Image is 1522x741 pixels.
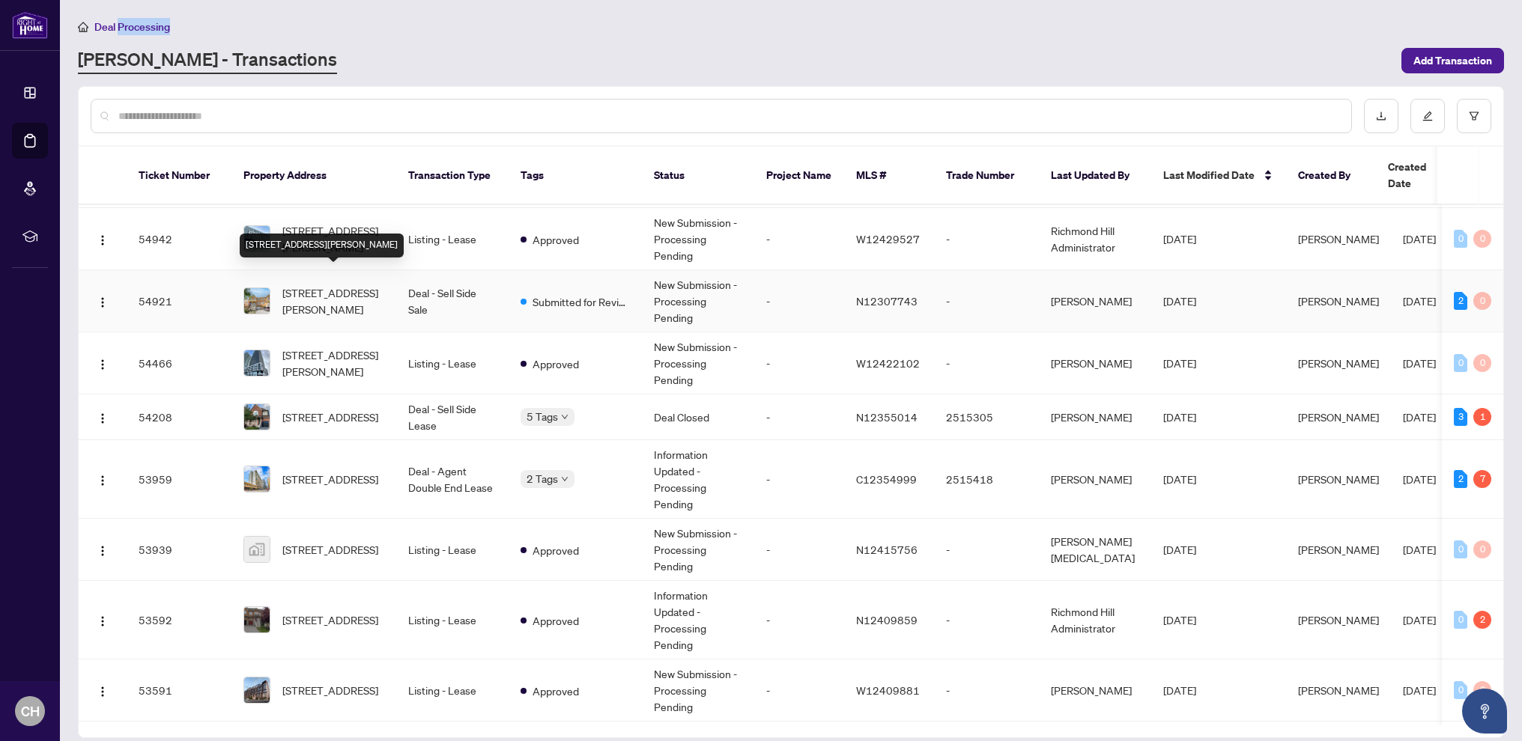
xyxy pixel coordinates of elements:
[533,356,579,372] span: Approved
[127,147,231,205] th: Ticket Number
[127,270,231,332] td: 54921
[1298,683,1379,697] span: [PERSON_NAME]
[1403,294,1436,308] span: [DATE]
[1454,354,1467,372] div: 0
[1403,356,1436,370] span: [DATE]
[1298,232,1379,246] span: [PERSON_NAME]
[1473,408,1491,426] div: 1
[1163,613,1196,626] span: [DATE]
[642,440,754,519] td: Information Updated - Processing Pending
[127,332,231,394] td: 54466
[1403,232,1436,246] span: [DATE]
[934,581,1039,659] td: -
[282,541,378,558] span: [STREET_ADDRESS]
[642,581,754,659] td: Information Updated - Processing Pending
[1454,408,1467,426] div: 3
[561,413,569,421] span: down
[1454,611,1467,629] div: 0
[1403,613,1436,626] span: [DATE]
[1298,472,1379,486] span: [PERSON_NAME]
[754,519,844,581] td: -
[91,537,115,561] button: Logo
[1462,689,1507,734] button: Open asap
[1454,230,1467,248] div: 0
[244,288,270,314] img: thumbnail-img
[91,351,115,375] button: Logo
[1298,356,1379,370] span: [PERSON_NAME]
[21,701,40,722] span: CH
[1039,147,1151,205] th: Last Updated By
[1403,683,1436,697] span: [DATE]
[282,682,378,698] span: [STREET_ADDRESS]
[244,677,270,703] img: thumbnail-img
[642,394,754,440] td: Deal Closed
[91,467,115,491] button: Logo
[642,519,754,581] td: New Submission - Processing Pending
[78,47,337,74] a: [PERSON_NAME] - Transactions
[1039,581,1151,659] td: Richmond Hill Administrator
[533,293,630,310] span: Submitted for Review
[97,615,109,627] img: Logo
[1473,681,1491,699] div: 0
[1163,294,1196,308] span: [DATE]
[244,226,270,251] img: thumbnail-img
[1422,111,1433,121] span: edit
[1388,159,1451,192] span: Created Date
[934,208,1039,270] td: -
[1454,470,1467,488] div: 2
[561,475,569,483] span: down
[642,147,754,205] th: Status
[856,410,918,424] span: N12355014
[1454,540,1467,558] div: 0
[1403,472,1436,486] span: [DATE]
[533,542,579,558] span: Approved
[91,678,115,702] button: Logo
[1286,147,1376,205] th: Created By
[1163,232,1196,246] span: [DATE]
[396,659,509,722] td: Listing - Lease
[1163,472,1196,486] span: [DATE]
[1163,167,1255,183] span: Last Modified Date
[127,208,231,270] td: 54942
[231,147,396,205] th: Property Address
[856,613,918,626] span: N12409859
[1401,48,1504,73] button: Add Transaction
[934,270,1039,332] td: -
[1298,294,1379,308] span: [PERSON_NAME]
[97,545,109,557] img: Logo
[1039,519,1151,581] td: [PERSON_NAME][MEDICAL_DATA]
[642,332,754,394] td: New Submission - Processing Pending
[282,284,384,317] span: [STREET_ADDRESS][PERSON_NAME]
[1039,208,1151,270] td: Richmond Hill Administrator
[856,543,918,556] span: N12415756
[533,683,579,699] span: Approved
[754,147,844,205] th: Project Name
[1298,613,1379,626] span: [PERSON_NAME]
[754,394,844,440] td: -
[754,208,844,270] td: -
[396,147,509,205] th: Transaction Type
[1473,611,1491,629] div: 2
[1163,410,1196,424] span: [DATE]
[244,466,270,492] img: thumbnail-img
[244,404,270,430] img: thumbnail-img
[1473,354,1491,372] div: 0
[1473,540,1491,558] div: 0
[856,472,917,486] span: C12354999
[1039,440,1151,519] td: [PERSON_NAME]
[934,332,1039,394] td: -
[1376,111,1386,121] span: download
[127,519,231,581] td: 53939
[754,332,844,394] td: -
[282,347,384,379] span: [STREET_ADDRESS][PERSON_NAME]
[244,350,270,376] img: thumbnail-img
[934,659,1039,722] td: -
[78,22,88,32] span: home
[91,289,115,313] button: Logo
[1410,99,1445,133] button: edit
[1454,681,1467,699] div: 0
[91,227,115,251] button: Logo
[856,356,920,370] span: W12422102
[244,607,270,632] img: thumbnail-img
[754,659,844,722] td: -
